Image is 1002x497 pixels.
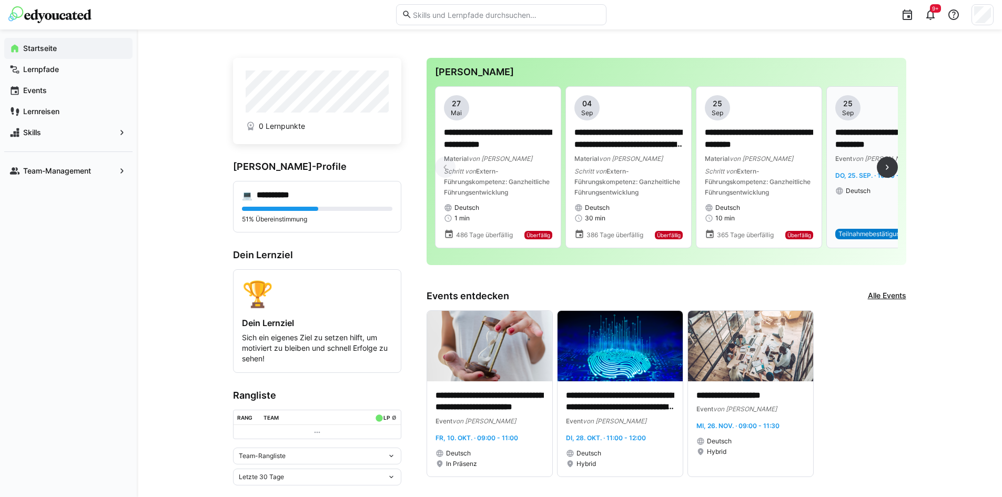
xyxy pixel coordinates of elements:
[705,167,737,175] span: Schritt von
[586,231,643,239] span: 386 Tage überfällig
[452,98,461,109] span: 27
[707,448,726,456] span: Hybrid
[452,417,516,425] span: von [PERSON_NAME]
[846,187,871,195] span: Deutsch
[436,434,518,442] span: Fr, 10. Okt. · 09:00 - 11:00
[688,311,813,381] img: image
[715,214,735,222] span: 10 min
[583,417,646,425] span: von [PERSON_NAME]
[707,437,732,445] span: Deutsch
[233,390,401,401] h3: Rangliste
[242,332,392,364] p: Sich ein eigenes Ziel zu setzen hilft, um motiviert zu bleiben und schnell Erfolge zu sehen!
[259,121,305,131] span: 0 Lernpunkte
[427,290,509,302] h3: Events entdecken
[576,449,601,458] span: Deutsch
[233,161,401,173] h3: [PERSON_NAME]-Profile
[713,98,722,109] span: 25
[239,473,284,481] span: Letzte 30 Tage
[868,290,906,302] a: Alle Events
[787,232,811,238] span: Überfällig
[932,5,939,12] span: 9+
[427,311,552,381] img: image
[242,318,392,328] h4: Dein Lernziel
[835,171,918,179] span: Do, 25. Sep. · 10:00 - 12:00
[446,460,477,468] span: In Präsenz
[705,155,730,163] span: Material
[585,204,610,212] span: Deutsch
[566,417,583,425] span: Event
[239,452,286,460] span: Team-Rangliste
[412,10,600,19] input: Skills und Lernpfade durchsuchen…
[451,109,462,117] span: Mai
[713,405,777,413] span: von [PERSON_NAME]
[599,155,663,163] span: von [PERSON_NAME]
[574,167,680,196] span: Extern- Führungskompetenz: Ganzheitliche Führungsentwicklung
[852,155,916,163] span: von [PERSON_NAME]
[454,214,470,222] span: 1 min
[566,434,646,442] span: Di, 28. Okt. · 11:00 - 12:00
[456,231,513,239] span: 486 Tage überfällig
[469,155,532,163] span: von [PERSON_NAME]
[242,278,392,309] div: 🏆
[843,98,853,109] span: 25
[237,414,252,421] div: Rang
[581,109,593,117] span: Sep
[527,232,550,238] span: Überfällig
[576,460,596,468] span: Hybrid
[730,155,793,163] span: von [PERSON_NAME]
[264,414,279,421] div: Team
[842,109,854,117] span: Sep
[444,167,550,196] span: Extern- Führungskompetenz: Ganzheitliche Führungsentwicklung
[717,231,774,239] span: 365 Tage überfällig
[454,204,479,212] span: Deutsch
[444,167,476,175] span: Schritt von
[444,155,469,163] span: Material
[242,215,392,224] p: 51% Übereinstimmung
[835,155,852,163] span: Event
[582,98,592,109] span: 04
[383,414,390,421] div: LP
[233,249,401,261] h3: Dein Lernziel
[242,190,252,200] div: 💻️
[585,214,605,222] span: 30 min
[446,449,471,458] span: Deutsch
[696,422,780,430] span: Mi, 26. Nov. · 09:00 - 11:30
[657,232,681,238] span: Überfällig
[574,155,599,163] span: Material
[838,230,920,238] span: Teilnahmebestätigung offen
[435,66,898,78] h3: [PERSON_NAME]
[392,412,397,421] a: ø
[574,167,606,175] span: Schritt von
[696,405,713,413] span: Event
[715,204,740,212] span: Deutsch
[558,311,683,381] img: image
[712,109,723,117] span: Sep
[705,167,811,196] span: Extern- Führungskompetenz: Ganzheitliche Führungsentwicklung
[436,417,452,425] span: Event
